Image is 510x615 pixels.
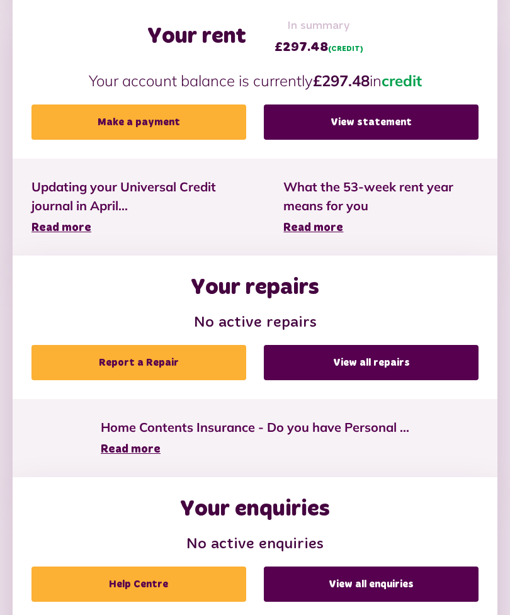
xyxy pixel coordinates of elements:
h2: Your repairs [191,275,319,302]
span: Read more [101,444,161,456]
a: View all enquiries [264,567,479,602]
span: In summary [275,18,363,35]
h2: Your rent [147,24,246,51]
h2: Your enquiries [180,497,330,524]
h3: No active repairs [31,315,479,333]
span: credit [382,72,422,91]
p: Your account balance is currently in [31,70,479,93]
a: What the 53-week rent year means for you Read more [283,178,479,237]
span: Read more [283,223,343,234]
strong: £297.48 [313,72,370,91]
a: Make a payment [31,105,246,140]
span: Updating your Universal Credit journal in April... [31,178,246,216]
span: £297.48 [275,38,363,57]
a: Report a Repair [31,346,246,381]
span: Read more [31,223,91,234]
a: Home Contents Insurance - Do you have Personal ... Read more [101,419,409,459]
a: Help Centre [31,567,246,602]
h3: No active enquiries [31,536,479,555]
span: Home Contents Insurance - Do you have Personal ... [101,419,409,437]
span: (CREDIT) [328,46,363,54]
a: View all repairs [264,346,479,381]
span: What the 53-week rent year means for you [283,178,479,216]
a: Updating your Universal Credit journal in April... Read more [31,178,246,237]
a: View statement [264,105,479,140]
